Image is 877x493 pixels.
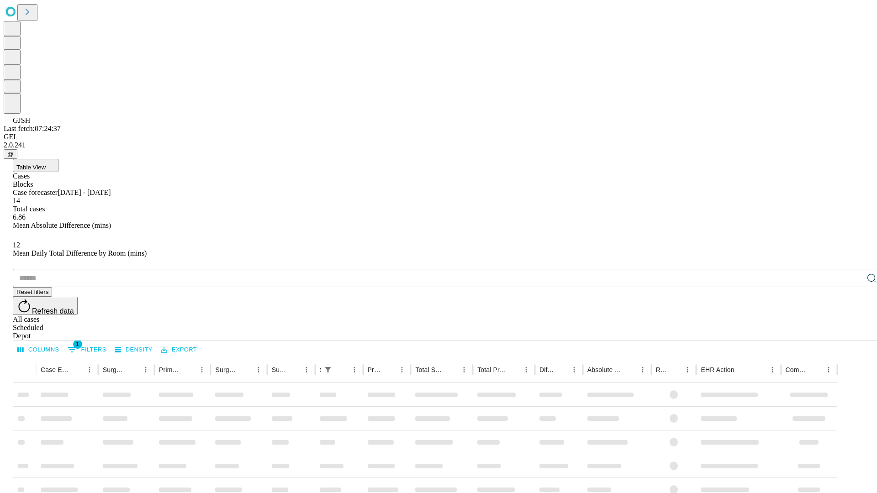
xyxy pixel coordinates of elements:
div: 1 active filter [322,363,334,376]
button: Sort [507,363,520,376]
span: Case forecaster [13,189,58,196]
button: Menu [766,363,779,376]
div: Surgery Name [215,366,238,373]
button: Menu [195,363,208,376]
button: Menu [396,363,408,376]
span: Mean Daily Total Difference by Room (mins) [13,249,147,257]
span: 12 [13,241,20,249]
button: Menu [300,363,313,376]
div: Surgery Date [272,366,286,373]
button: Sort [239,363,252,376]
button: Menu [348,363,361,376]
button: Export [158,343,199,357]
button: Sort [555,363,568,376]
button: Menu [681,363,694,376]
div: Total Predicted Duration [477,366,506,373]
span: 1 [73,340,82,349]
div: Primary Service [159,366,182,373]
button: Sort [809,363,822,376]
button: Sort [335,363,348,376]
button: Sort [127,363,139,376]
span: @ [7,151,14,157]
button: Menu [458,363,470,376]
span: Table View [16,164,46,171]
span: Reset filters [16,288,48,295]
span: Mean Absolute Difference (mins) [13,221,111,229]
button: Reset filters [13,287,52,297]
div: Comments [786,366,808,373]
div: GEI [4,133,873,141]
div: Predicted In Room Duration [368,366,382,373]
button: Menu [83,363,96,376]
button: Sort [287,363,300,376]
div: Difference [539,366,554,373]
button: Menu [139,363,152,376]
button: Refresh data [13,297,78,315]
div: Absolute Difference [587,366,623,373]
button: Show filters [65,342,109,357]
div: 2.0.241 [4,141,873,149]
button: Sort [183,363,195,376]
div: EHR Action [701,366,734,373]
span: Last fetch: 07:24:37 [4,125,61,132]
button: @ [4,149,17,159]
button: Density [112,343,155,357]
button: Menu [252,363,265,376]
button: Menu [568,363,581,376]
button: Menu [822,363,835,376]
button: Sort [668,363,681,376]
span: [DATE] - [DATE] [58,189,111,196]
button: Menu [636,363,649,376]
span: 14 [13,197,20,205]
button: Table View [13,159,58,172]
button: Sort [445,363,458,376]
button: Sort [623,363,636,376]
button: Menu [520,363,533,376]
span: Total cases [13,205,45,213]
button: Sort [70,363,83,376]
div: Scheduled In Room Duration [320,366,321,373]
span: GJSH [13,116,30,124]
div: Surgeon Name [103,366,126,373]
span: 6.86 [13,213,26,221]
div: Resolved in EHR [656,366,668,373]
button: Sort [383,363,396,376]
div: Total Scheduled Duration [415,366,444,373]
div: Case Epic Id [41,366,69,373]
button: Select columns [15,343,62,357]
span: Refresh data [32,307,74,315]
button: Sort [735,363,748,376]
button: Show filters [322,363,334,376]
